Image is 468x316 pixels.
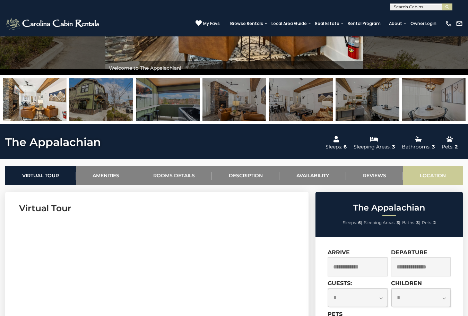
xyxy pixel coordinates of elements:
span: Baths: [402,220,415,225]
strong: 3 [416,220,419,225]
img: phone-regular-white.png [445,20,452,27]
img: 166269511 [136,78,200,121]
strong: 2 [433,220,436,225]
img: mail-regular-white.png [456,20,463,27]
a: Virtual Tour [5,166,76,185]
strong: 3 [397,220,399,225]
span: My Favs [203,20,220,27]
a: Real Estate [312,19,343,28]
a: Browse Rentals [227,19,267,28]
a: Availability [279,166,346,185]
span: Pets: [422,220,432,225]
li: | [343,218,362,227]
a: Local Area Guide [268,19,310,28]
label: Departure [391,249,427,256]
span: Sleeps: [343,220,357,225]
li: | [402,218,420,227]
img: 166269494 [202,78,266,121]
img: 166269493 [3,78,67,121]
img: 166269507 [402,78,466,121]
img: 166269496 [336,78,399,121]
img: 166269495 [269,78,333,121]
a: Amenities [76,166,137,185]
a: My Favs [196,20,220,27]
strong: 6 [358,220,361,225]
a: About [385,19,406,28]
a: Rooms Details [136,166,212,185]
label: Children [391,280,422,287]
a: Reviews [346,166,403,185]
label: Arrive [328,249,350,256]
a: Location [403,166,463,185]
a: Owner Login [407,19,440,28]
span: Sleeping Areas: [364,220,396,225]
img: White-1-2.png [5,17,101,31]
label: Guests: [328,280,352,287]
h2: The Appalachian [317,203,461,212]
div: Welcome to The Appalachian! [105,61,363,75]
a: Description [212,166,280,185]
a: Rental Program [344,19,384,28]
h3: Virtual Tour [19,202,295,214]
img: 166269491 [69,78,133,121]
li: | [364,218,400,227]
